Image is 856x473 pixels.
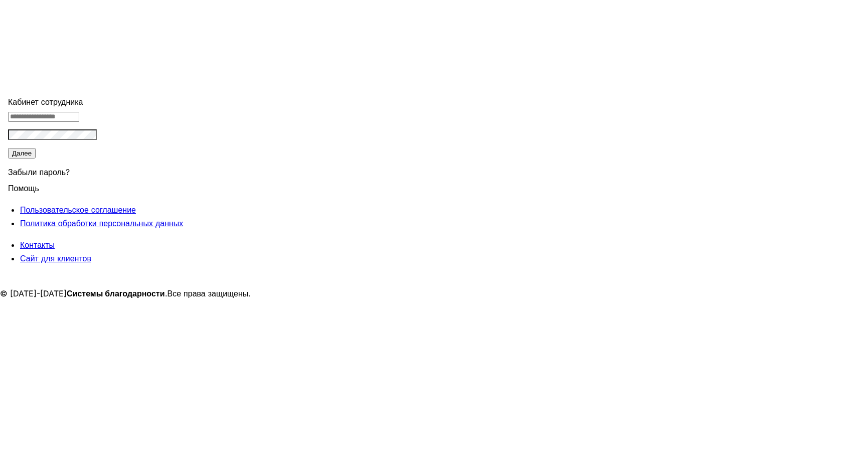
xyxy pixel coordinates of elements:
a: Политика обработки персональных данных [20,218,183,228]
strong: Системы благодарности [67,288,165,298]
div: Забыли пароль? [8,160,218,182]
div: Кабинет сотрудника [8,95,218,109]
button: Далее [8,148,36,159]
span: Все права защищены. [167,288,251,298]
a: Сайт для клиентов [20,253,91,263]
span: Помощь [8,177,39,193]
a: Контакты [20,240,55,250]
a: Пользовательское соглашение [20,205,136,215]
